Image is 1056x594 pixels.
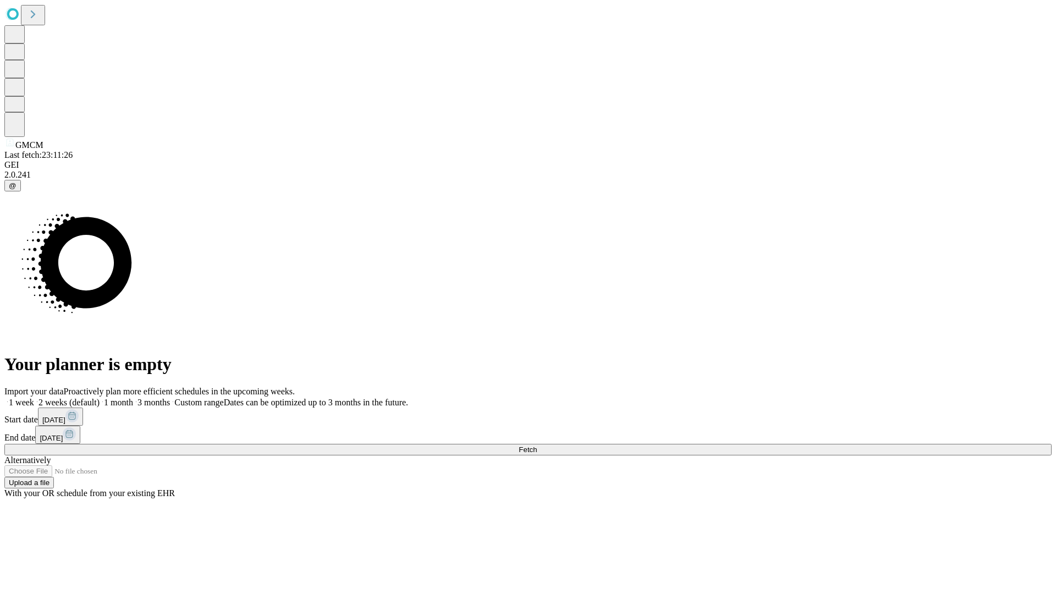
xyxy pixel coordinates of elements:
[9,398,34,407] span: 1 week
[9,182,16,190] span: @
[4,150,73,159] span: Last fetch: 23:11:26
[64,387,295,396] span: Proactively plan more efficient schedules in the upcoming weeks.
[104,398,133,407] span: 1 month
[4,444,1052,455] button: Fetch
[137,398,170,407] span: 3 months
[15,140,43,150] span: GMCM
[174,398,223,407] span: Custom range
[224,398,408,407] span: Dates can be optimized up to 3 months in the future.
[4,387,64,396] span: Import your data
[4,426,1052,444] div: End date
[4,408,1052,426] div: Start date
[4,455,51,465] span: Alternatively
[40,434,63,442] span: [DATE]
[4,354,1052,375] h1: Your planner is empty
[42,416,65,424] span: [DATE]
[4,180,21,191] button: @
[38,398,100,407] span: 2 weeks (default)
[35,426,80,444] button: [DATE]
[38,408,83,426] button: [DATE]
[519,446,537,454] span: Fetch
[4,170,1052,180] div: 2.0.241
[4,477,54,488] button: Upload a file
[4,488,175,498] span: With your OR schedule from your existing EHR
[4,160,1052,170] div: GEI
